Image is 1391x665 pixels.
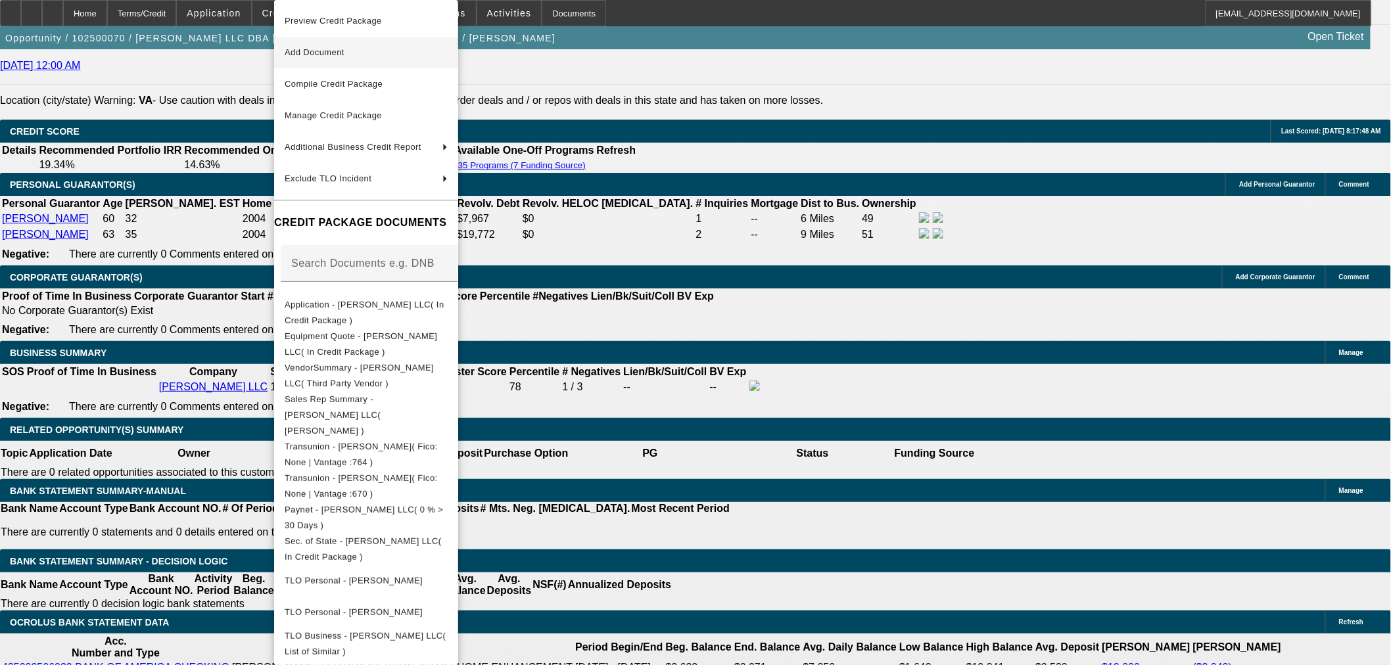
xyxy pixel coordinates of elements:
[274,565,458,597] button: TLO Personal - Walker, Joann
[274,628,458,660] button: TLO Business - CJ Walker LLC( List of Similar )
[285,631,446,656] span: TLO Business - [PERSON_NAME] LLC( List of Similar )
[274,392,458,439] button: Sales Rep Summary - CJ Walker LLC( Leach, Ethan )
[285,442,438,467] span: Transunion - [PERSON_NAME]( Fico: None | Vantage :764 )
[285,473,438,499] span: Transunion - [PERSON_NAME]( Fico: None | Vantage :670 )
[285,576,423,585] span: TLO Personal - [PERSON_NAME]
[285,79,383,89] span: Compile Credit Package
[285,47,344,57] span: Add Document
[285,300,444,325] span: Application - [PERSON_NAME] LLC( In Credit Package )
[274,360,458,392] button: VendorSummary - CJ Walker LLC( Third Party Vendor )
[274,534,458,565] button: Sec. of State - CJ Walker LLC( In Credit Package )
[285,505,443,530] span: Paynet - [PERSON_NAME] LLC( 0 % > 30 Days )
[274,502,458,534] button: Paynet - CJ Walker LLC( 0 % > 30 Days )
[285,331,437,357] span: Equipment Quote - [PERSON_NAME] LLC( In Credit Package )
[274,439,458,470] button: Transunion - Walker, Joann( Fico: None | Vantage :764 )
[285,607,423,617] span: TLO Personal - [PERSON_NAME]
[285,173,371,183] span: Exclude TLO Incident
[285,142,421,152] span: Additional Business Credit Report
[285,394,381,436] span: Sales Rep Summary - [PERSON_NAME] LLC( [PERSON_NAME] )
[274,297,458,329] button: Application - CJ Walker LLC( In Credit Package )
[285,16,382,26] span: Preview Credit Package
[285,363,434,388] span: VendorSummary - [PERSON_NAME] LLC( Third Party Vendor )
[285,110,382,120] span: Manage Credit Package
[291,258,435,269] mat-label: Search Documents e.g. DNB
[274,470,458,502] button: Transunion - Walker, Clint( Fico: None | Vantage :670 )
[274,597,458,628] button: TLO Personal - Walker, Clint
[274,215,458,231] h4: CREDIT PACKAGE DOCUMENTS
[285,536,442,562] span: Sec. of State - [PERSON_NAME] LLC( In Credit Package )
[274,329,458,360] button: Equipment Quote - CJ Walker LLC( In Credit Package )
